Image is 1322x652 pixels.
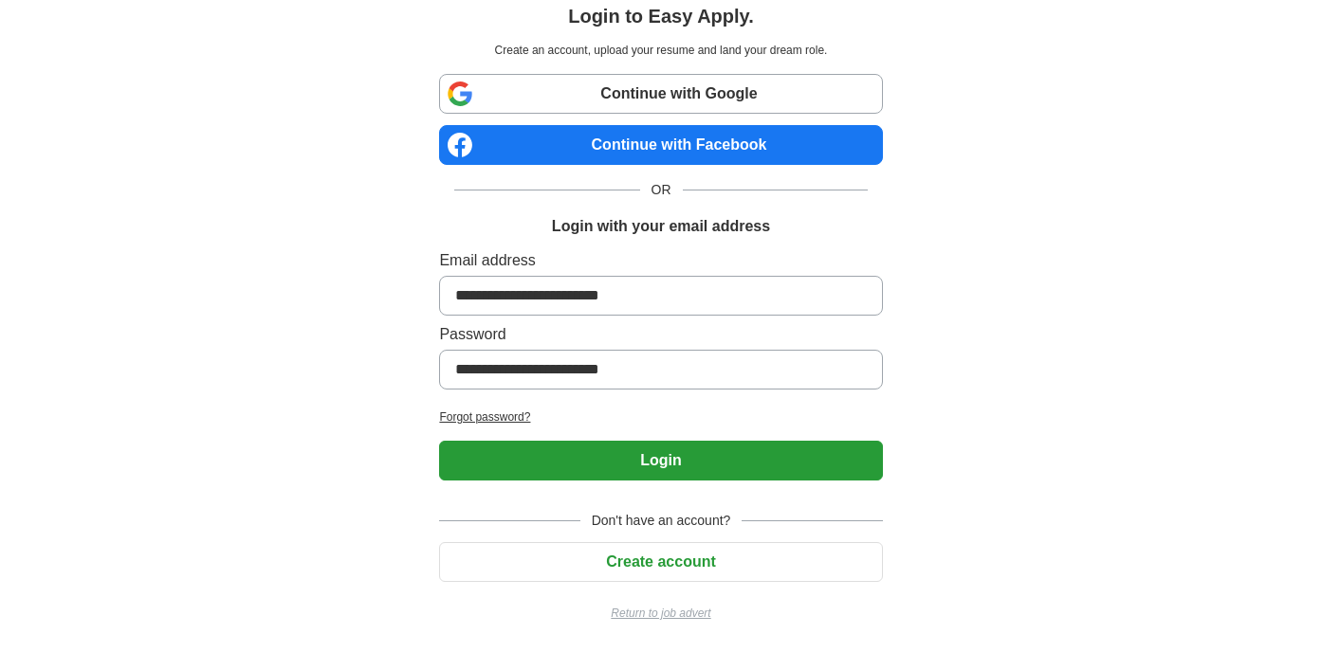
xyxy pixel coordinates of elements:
[439,441,882,480] button: Login
[568,2,754,30] h1: Login to Easy Apply.
[580,511,743,531] span: Don't have an account?
[552,215,770,238] h1: Login with your email address
[439,408,882,426] a: Forgot password?
[640,180,683,200] span: OR
[439,553,882,570] a: Create account
[439,249,882,272] label: Email address
[439,74,882,114] a: Continue with Google
[439,605,882,622] a: Return to job advert
[439,125,882,165] a: Continue with Facebook
[439,542,882,582] button: Create account
[443,42,878,59] p: Create an account, upload your resume and land your dream role.
[439,323,882,346] label: Password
